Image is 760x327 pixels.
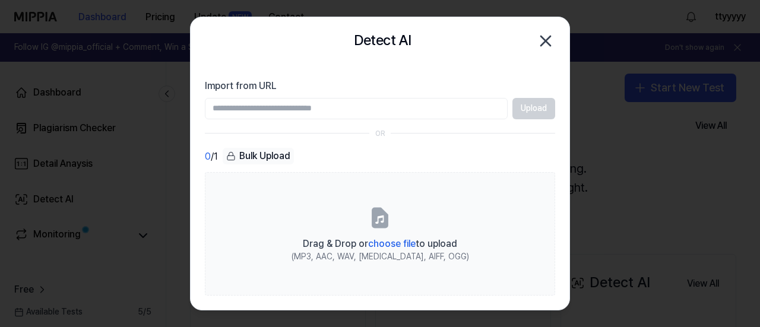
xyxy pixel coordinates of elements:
[368,238,416,249] span: choose file
[205,150,211,164] span: 0
[292,251,469,263] div: (MP3, AAC, WAV, [MEDICAL_DATA], AIFF, OGG)
[223,148,294,165] button: Bulk Upload
[205,79,555,93] label: Import from URL
[223,148,294,164] div: Bulk Upload
[303,238,457,249] span: Drag & Drop or to upload
[205,148,218,165] div: / 1
[375,129,385,139] div: OR
[354,29,411,52] h2: Detect AI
